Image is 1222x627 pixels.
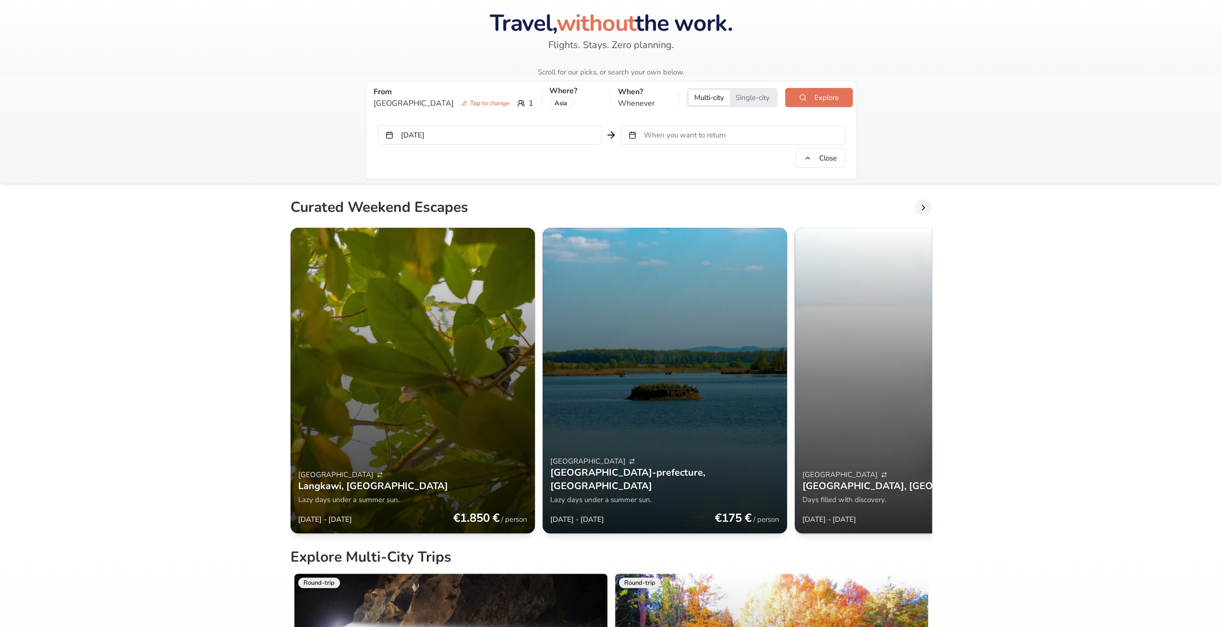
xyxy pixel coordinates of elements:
[374,98,513,109] p: [GEOGRAPHIC_DATA]
[458,98,513,108] span: Tap to change
[556,7,635,39] span: without
[802,470,878,479] span: [GEOGRAPHIC_DATA]
[377,125,602,145] button: [DATE]
[501,515,527,524] p: / person
[795,228,1039,533] a: [GEOGRAPHIC_DATA][GEOGRAPHIC_DATA], [GEOGRAPHIC_DATA]Days filled with discovery.[DATE] - [DATE]€2...
[915,199,932,216] button: Scroll right
[550,515,604,524] p: [DATE] - [DATE]
[802,515,856,524] p: [DATE] - [DATE]
[687,88,777,107] div: Trip style
[543,228,787,533] a: [GEOGRAPHIC_DATA][GEOGRAPHIC_DATA]-prefecture, [GEOGRAPHIC_DATA]Lazy days under a summer sun.[DAT...
[298,495,527,504] p: Lazy days under a summer sun.
[550,466,779,493] h3: [GEOGRAPHIC_DATA]-prefecture , [GEOGRAPHIC_DATA]
[618,98,671,109] p: Whenever
[298,515,352,524] p: [DATE] - [DATE]
[490,7,732,39] span: Travel, the work.
[550,456,626,466] span: [GEOGRAPHIC_DATA]
[298,479,448,493] h3: Langkawi , [GEOGRAPHIC_DATA]
[374,86,533,98] p: From
[549,85,602,97] p: Where?
[298,470,374,479] span: [GEOGRAPHIC_DATA]
[796,148,845,168] button: Close
[715,510,751,526] p: € 175 €
[620,125,845,145] button: When you want to return
[644,130,726,140] span: When you want to return
[374,98,533,109] div: 1
[453,510,499,526] p: € 1.850 €
[549,97,572,110] div: Asia
[538,67,684,77] span: Scroll for our picks, or search your own below.
[548,38,674,52] span: Flights. Stays. Zero planning.
[550,495,779,504] p: Lazy days under a summer sun.
[290,549,932,570] h2: Explore Multi-City Trips
[802,495,1031,504] p: Days filled with discovery.
[730,90,775,105] button: Single-city
[618,86,671,98] p: When?
[290,199,468,220] h2: Curated Weekend Escapes
[802,479,1011,493] h3: [GEOGRAPHIC_DATA] , [GEOGRAPHIC_DATA]
[785,88,852,107] button: Explore
[753,515,779,524] p: / person
[689,90,730,105] button: Multi-city
[290,228,535,533] a: [GEOGRAPHIC_DATA]Langkawi, [GEOGRAPHIC_DATA]Lazy days under a summer sun.[DATE] - [DATE]€1.850 €/...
